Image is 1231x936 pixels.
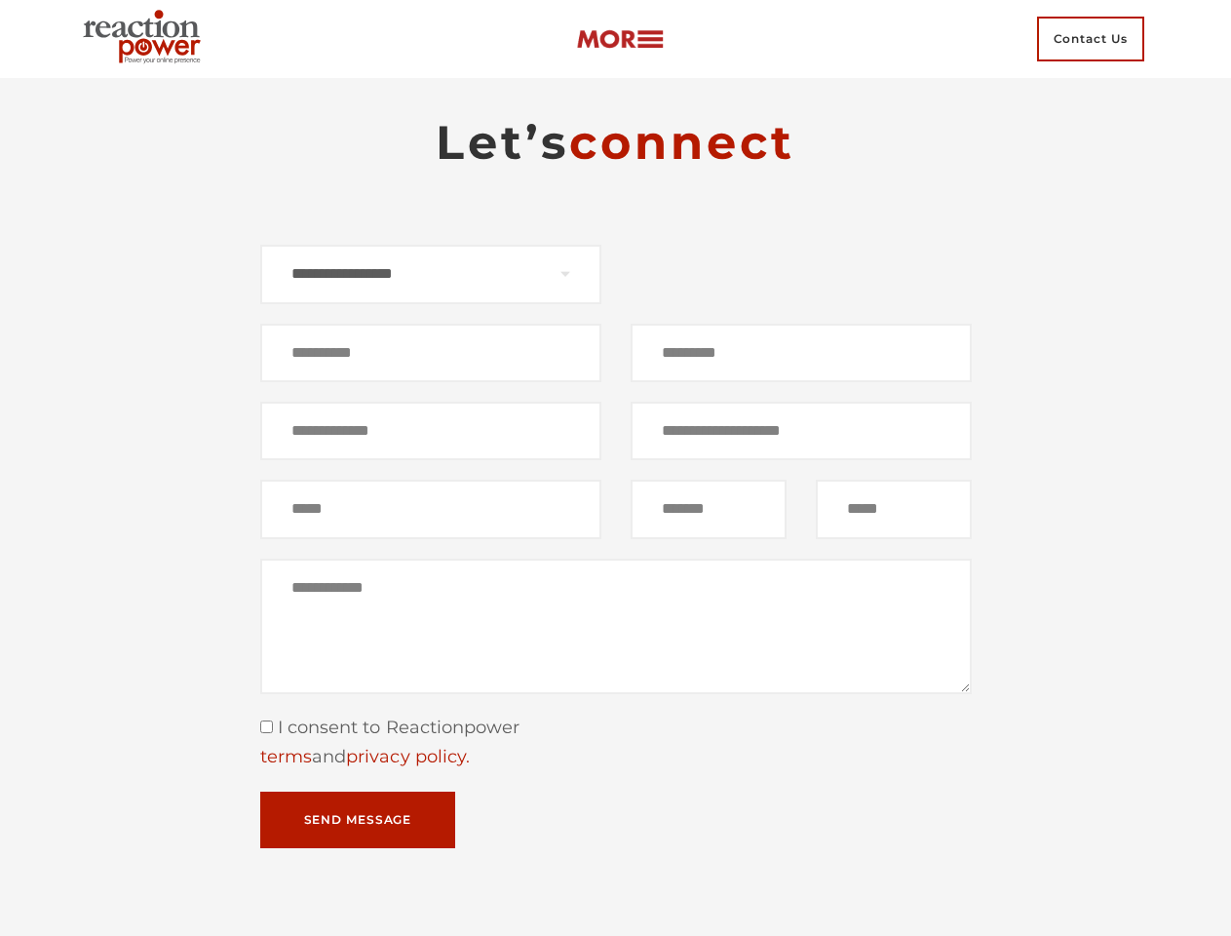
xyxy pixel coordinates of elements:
span: Contact Us [1037,17,1144,61]
button: Send Message [260,792,456,848]
a: privacy policy. [346,746,470,767]
img: Executive Branding | Personal Branding Agency [75,4,216,74]
h2: Let’s [260,113,972,172]
a: terms [260,746,312,767]
div: and [260,743,972,772]
span: connect [569,114,795,171]
span: Send Message [304,814,412,826]
span: I consent to Reactionpower [273,717,520,738]
img: more-btn.png [576,28,664,51]
form: Contact form [260,245,972,848]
